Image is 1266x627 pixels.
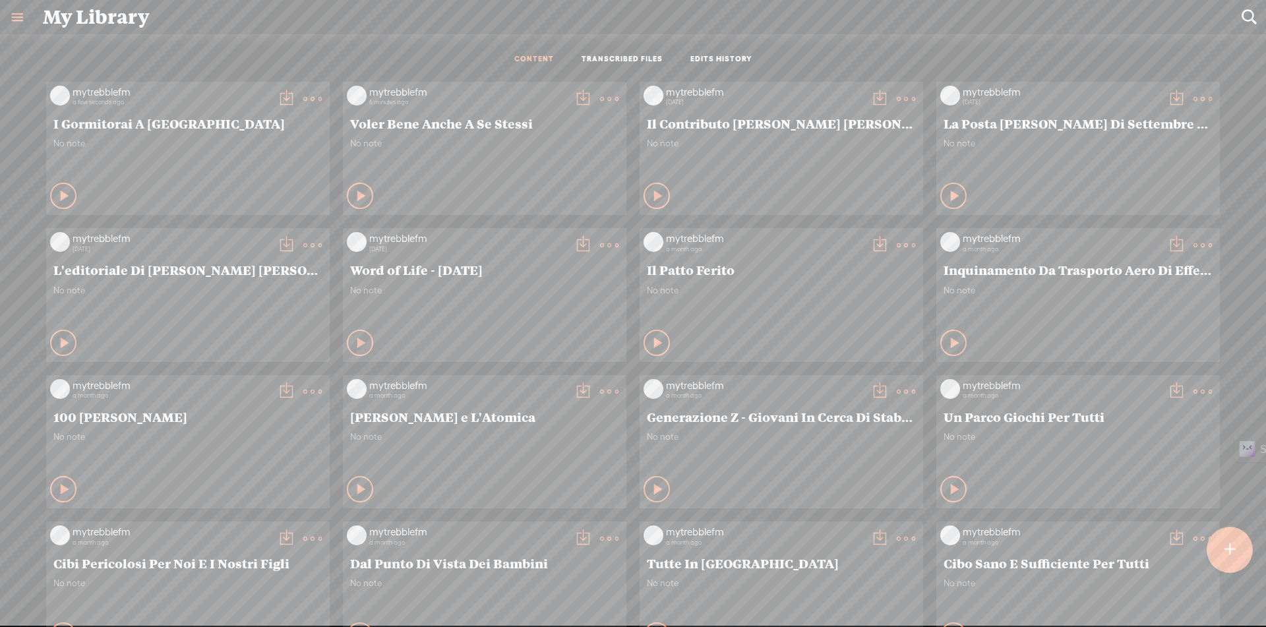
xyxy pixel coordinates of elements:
[347,86,367,105] img: videoLoading.png
[73,245,270,253] div: [DATE]
[350,409,619,425] span: [PERSON_NAME] e L'Atomica
[944,578,1213,589] span: No note
[666,392,864,400] div: a month ago
[644,232,663,252] img: videoLoading.png
[644,86,663,105] img: videoLoading.png
[350,555,619,571] span: Dal Punto Di Vista Dei Bambini
[53,578,322,589] span: No note
[347,232,367,252] img: videoLoading.png
[963,245,1160,253] div: a month ago
[369,86,567,99] div: mytrebblefm
[647,138,916,149] span: No note
[647,578,916,589] span: No note
[73,98,270,106] div: a few seconds ago
[53,115,322,131] span: I Gormitorai A [GEOGRAPHIC_DATA]
[647,409,916,425] span: Generazione Z - Giovani In Cerca Di Stabilità
[369,539,567,547] div: a month ago
[369,232,567,245] div: mytrebblefm
[73,392,270,400] div: a month ago
[347,525,367,545] img: videoLoading.png
[647,431,916,442] span: No note
[963,86,1160,99] div: mytrebblefm
[369,379,567,392] div: mytrebblefm
[944,431,1213,442] span: No note
[944,115,1213,131] span: La Posta [PERSON_NAME] Di Settembre 2025
[347,379,367,399] img: videoLoading.png
[940,86,960,105] img: videoLoading.png
[647,262,916,278] span: Il Patto Ferito
[963,539,1160,547] div: a month ago
[944,285,1213,296] span: No note
[53,285,322,296] span: No note
[73,232,270,245] div: mytrebblefm
[73,86,270,99] div: mytrebblefm
[369,98,567,106] div: 6 minutes ago
[350,578,619,589] span: No note
[944,555,1213,571] span: Cibo Sano E Sufficiente Per Tutti
[53,555,322,571] span: Cibi Pericolosi Per Noi E I Nostri Figli
[666,245,864,253] div: a month ago
[963,379,1160,392] div: mytrebblefm
[369,392,567,400] div: a month ago
[350,115,619,131] span: Voler Bene Anche A Se Stessi
[647,555,916,571] span: Tutte In [GEOGRAPHIC_DATA]
[350,262,619,278] span: Word of Life - [DATE]
[50,379,70,399] img: videoLoading.png
[666,379,864,392] div: mytrebblefm
[666,98,864,106] div: [DATE]
[666,539,864,547] div: a month ago
[50,232,70,252] img: videoLoading.png
[963,392,1160,400] div: a month ago
[963,98,1160,106] div: [DATE]
[644,379,663,399] img: videoLoading.png
[53,409,322,425] span: 100 [PERSON_NAME]
[666,232,864,245] div: mytrebblefm
[350,285,619,296] span: No note
[944,138,1213,149] span: No note
[73,525,270,539] div: mytrebblefm
[944,409,1213,425] span: Un Parco Giochi Per Tutti
[940,525,960,545] img: videoLoading.png
[53,138,322,149] span: No note
[53,431,322,442] span: No note
[644,525,663,545] img: videoLoading.png
[944,262,1213,278] span: Inquinamento Da Trasporto Aero Di Effetti Nascosti
[582,54,663,65] a: TRANSCRIBED FILES
[73,539,270,547] div: a month ago
[647,285,916,296] span: No note
[963,232,1160,245] div: mytrebblefm
[690,54,752,65] a: EDITS HISTORY
[53,262,322,278] span: L'editoriale Di [PERSON_NAME] [PERSON_NAME] Di Settembre 2025
[369,525,567,539] div: mytrebblefm
[666,86,864,99] div: mytrebblefm
[369,245,567,253] div: [DATE]
[73,379,270,392] div: mytrebblefm
[350,138,619,149] span: No note
[50,525,70,545] img: videoLoading.png
[350,431,619,442] span: No note
[963,525,1160,539] div: mytrebblefm
[940,232,960,252] img: videoLoading.png
[647,115,916,131] span: Il Contributo [PERSON_NAME] [PERSON_NAME]
[940,379,960,399] img: videoLoading.png
[666,525,864,539] div: mytrebblefm
[50,86,70,105] img: videoLoading.png
[514,54,554,65] a: CONTENT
